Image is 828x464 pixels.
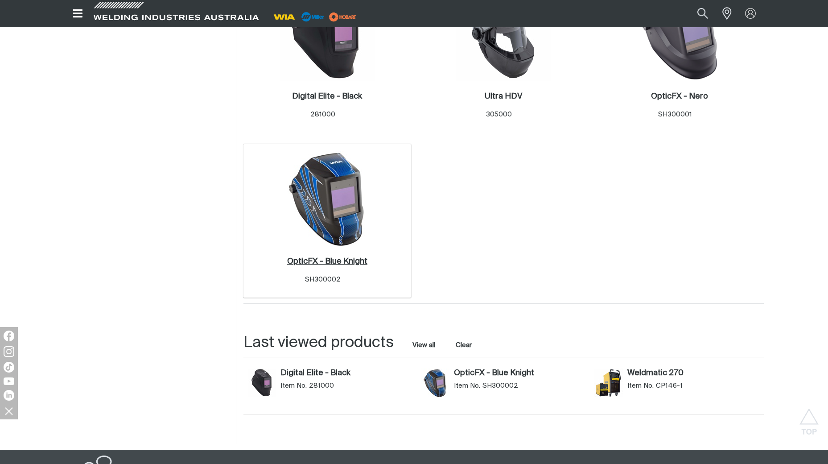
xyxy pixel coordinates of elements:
[305,276,341,283] span: SH300002
[486,111,512,118] span: 305000
[676,4,717,24] input: Product name or item number...
[454,369,585,378] a: OpticFX - Blue Knight
[248,369,276,397] img: Digital Elite - Black
[4,331,14,341] img: Facebook
[280,381,307,390] span: Item No.
[416,366,590,406] article: OpticFX - Blue Knight (SH300002)
[1,403,16,418] img: hide socials
[292,92,362,100] h2: Digital Elite - Black
[594,369,623,397] img: Weldmatic 270
[287,257,367,265] h2: OpticFX - Blue Knight
[454,381,480,390] span: Item No.
[280,151,375,246] img: OpticFX - Blue Knight
[4,362,14,373] img: TikTok
[627,381,654,390] span: Item No.
[482,381,518,390] span: SH300002
[4,346,14,357] img: Instagram
[243,333,394,353] h2: Last viewed products
[243,366,417,406] article: Digital Elite - Black (281000)
[799,408,819,428] button: Scroll to top
[688,4,718,24] button: Search products
[310,111,335,118] span: 281000
[485,91,522,102] a: Ultra HDV
[326,10,359,24] img: miller
[280,369,412,378] a: Digital Elite - Black
[326,13,359,20] a: miller
[658,111,692,118] span: SH300001
[4,390,14,401] img: LinkedIn
[627,369,759,378] a: Weldmatic 270
[656,381,683,390] span: CP146-1
[651,91,708,102] a: OpticFX - Nero
[651,92,708,100] h2: OpticFX - Nero
[4,377,14,385] img: YouTube
[309,381,334,390] span: 281000
[454,339,474,351] button: Clear all last viewed products
[590,366,763,406] article: Weldmatic 270 (CP146-1)
[292,91,362,102] a: Digital Elite - Black
[412,341,435,350] a: View all last viewed products
[421,369,449,397] img: OpticFX - Blue Knight
[287,257,367,267] a: OpticFX - Blue Knight
[485,92,522,100] h2: Ultra HDV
